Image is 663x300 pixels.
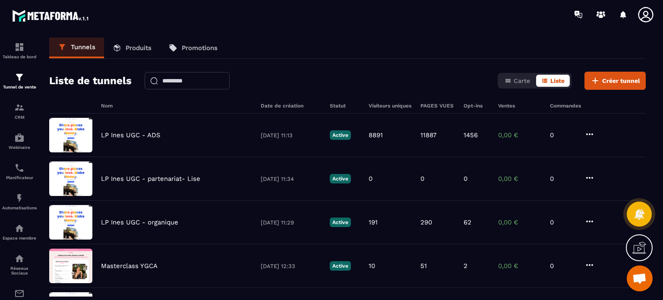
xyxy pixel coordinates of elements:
p: Automatisations [2,205,37,210]
p: 0 [420,175,424,183]
p: Tunnels [71,43,95,51]
button: Liste [536,75,570,87]
h6: Commandes [550,103,581,109]
a: Ouvrir le chat [627,265,653,291]
p: 0 [550,131,576,139]
a: automationsautomationsWebinaire [2,126,37,156]
p: 2 [464,262,467,270]
p: Promotions [182,44,218,52]
a: Produits [104,38,160,58]
h6: Date de création [261,103,321,109]
p: [DATE] 11:13 [261,132,321,139]
h2: Liste de tunnels [49,72,132,89]
a: social-networksocial-networkRéseaux Sociaux [2,247,37,282]
p: 0 [550,175,576,183]
p: [DATE] 11:29 [261,219,321,226]
p: Active [330,130,351,140]
h6: Statut [330,103,360,109]
p: 1456 [464,131,478,139]
h6: Nom [101,103,252,109]
img: automations [14,133,25,143]
a: automationsautomationsEspace membre [2,217,37,247]
p: Tableau de bord [2,54,37,59]
img: logo [12,8,90,23]
p: Active [330,261,351,271]
p: Webinaire [2,145,37,150]
a: schedulerschedulerPlanificateur [2,156,37,186]
a: Tunnels [49,38,104,58]
a: formationformationCRM [2,96,37,126]
p: 10 [369,262,375,270]
p: Masterclass YGCA [101,262,158,270]
p: LP Ines UGC - organique [101,218,178,226]
p: CRM [2,115,37,120]
a: formationformationTunnel de vente [2,66,37,96]
h6: Visiteurs uniques [369,103,412,109]
span: Carte [514,77,530,84]
p: 62 [464,218,471,226]
p: 8891 [369,131,383,139]
p: 11887 [420,131,436,139]
p: 0,00 € [498,131,541,139]
img: email [14,288,25,299]
button: Carte [499,75,535,87]
p: 0 [369,175,373,183]
p: 0,00 € [498,218,541,226]
span: Liste [550,77,565,84]
p: 0,00 € [498,175,541,183]
p: 51 [420,262,427,270]
img: image [49,205,92,240]
img: formation [14,102,25,113]
a: formationformationTableau de bord [2,35,37,66]
p: 191 [369,218,378,226]
img: formation [14,72,25,82]
img: image [49,249,92,283]
p: Planificateur [2,175,37,180]
p: 0 [550,218,576,226]
h6: Opt-ins [464,103,489,109]
p: LP Ines UGC - partenariat- Lise [101,175,200,183]
p: [DATE] 11:34 [261,176,321,182]
img: automations [14,223,25,234]
img: formation [14,42,25,52]
img: social-network [14,253,25,264]
p: Réseaux Sociaux [2,266,37,275]
img: image [49,161,92,196]
p: Produits [126,44,152,52]
img: scheduler [14,163,25,173]
span: Créer tunnel [602,76,640,85]
p: Active [330,218,351,227]
img: automations [14,193,25,203]
p: Active [330,174,351,183]
h6: PAGES VUES [420,103,455,109]
button: Créer tunnel [584,72,646,90]
p: Tunnel de vente [2,85,37,89]
p: [DATE] 12:33 [261,263,321,269]
p: LP Ines UGC - ADS [101,131,161,139]
p: 0 [464,175,467,183]
p: 0 [550,262,576,270]
p: 0,00 € [498,262,541,270]
a: automationsautomationsAutomatisations [2,186,37,217]
a: Promotions [160,38,226,58]
p: Espace membre [2,236,37,240]
p: 290 [420,218,432,226]
img: image [49,118,92,152]
h6: Ventes [498,103,541,109]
